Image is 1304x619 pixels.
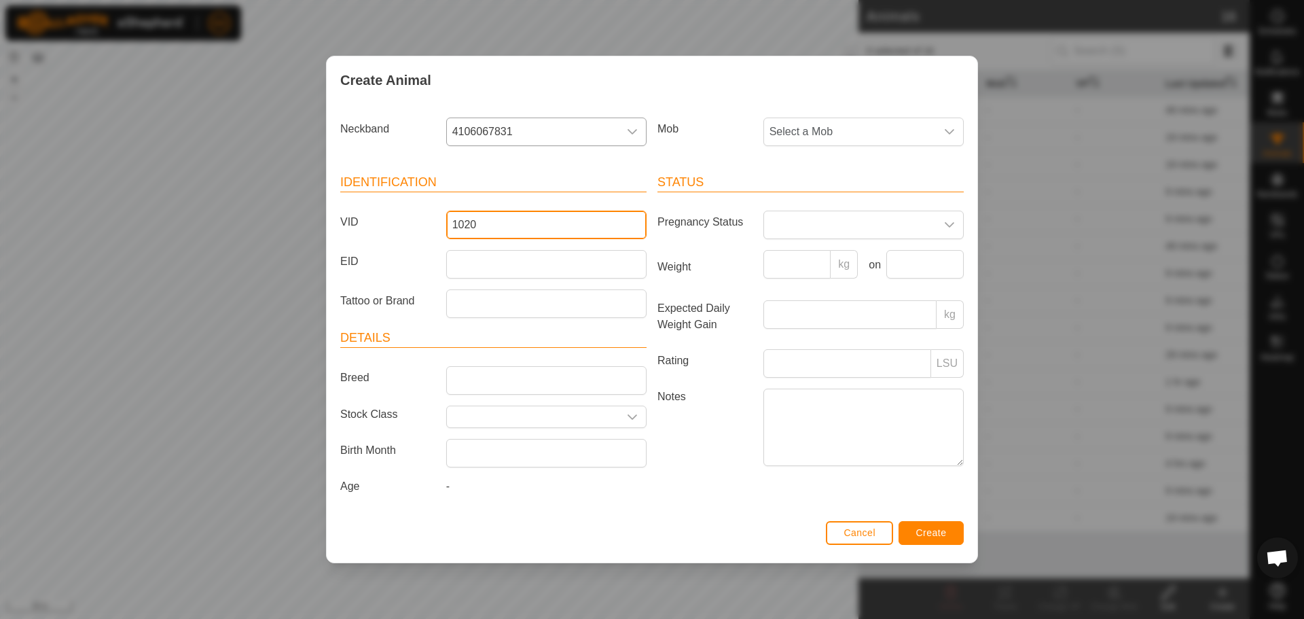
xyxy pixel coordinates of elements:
p-inputgroup-addon: kg [937,300,964,329]
label: Notes [652,389,758,465]
p-inputgroup-addon: kg [831,250,858,279]
header: Identification [340,173,647,192]
label: VID [335,211,441,234]
label: Stock Class [335,406,441,423]
label: Rating [652,349,758,372]
span: Cancel [844,527,875,538]
label: on [863,257,881,273]
header: Details [340,329,647,348]
span: - [446,480,450,492]
label: Mob [652,118,758,141]
span: Create [916,527,947,538]
div: dropdown trigger [619,406,646,427]
label: Age [335,478,441,495]
label: Pregnancy Status [652,211,758,234]
span: 4106067831 [447,118,619,145]
span: Select a Mob [764,118,936,145]
div: dropdown trigger [936,211,963,238]
label: Neckband [335,118,441,141]
header: Status [657,173,964,192]
label: EID [335,250,441,273]
span: Create Animal [340,70,431,90]
div: dropdown trigger [936,118,963,145]
label: Birth Month [335,439,441,462]
label: Tattoo or Brand [335,289,441,313]
button: Cancel [826,521,893,545]
p-inputgroup-addon: LSU [931,349,964,378]
label: Weight [652,250,758,284]
label: Breed [335,366,441,389]
div: dropdown trigger [619,118,646,145]
label: Expected Daily Weight Gain [652,300,758,333]
a: Open chat [1257,537,1298,578]
button: Create [899,521,964,545]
